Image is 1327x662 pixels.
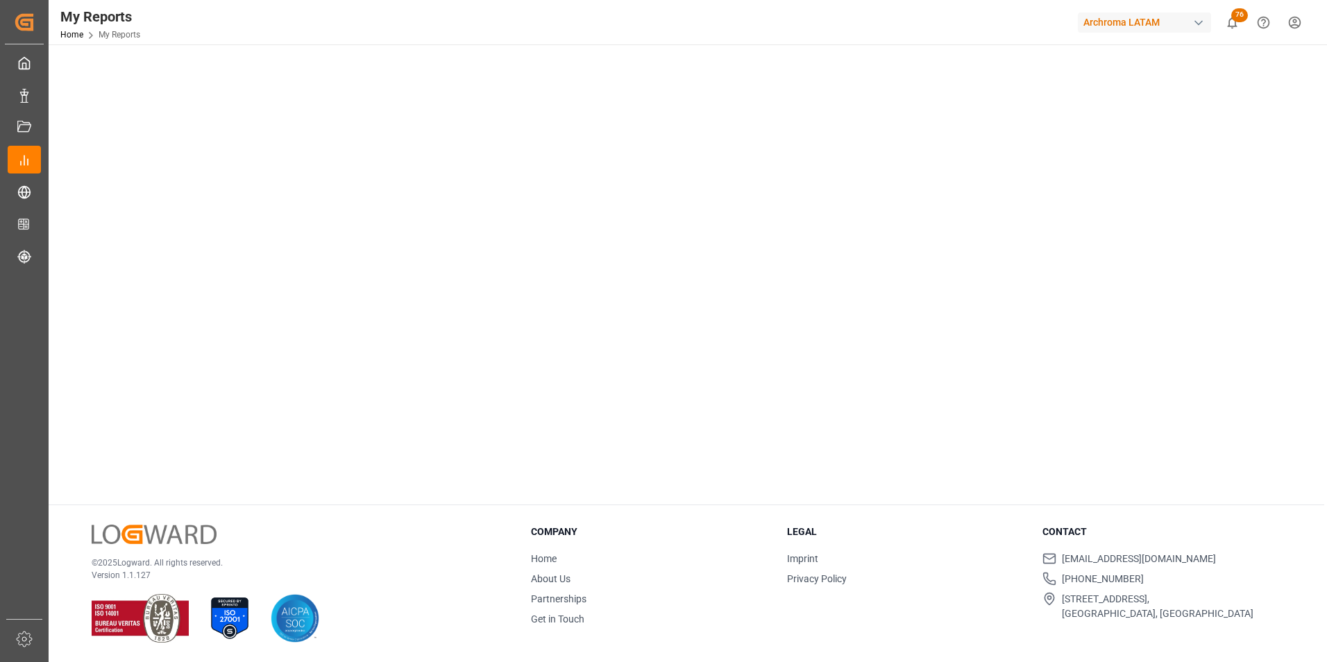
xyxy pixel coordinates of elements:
a: Get in Touch [531,613,584,625]
img: ISO 9001 & ISO 14001 Certification [92,594,189,643]
div: My Reports [60,6,140,27]
a: Partnerships [531,593,586,604]
h3: Company [531,525,770,539]
span: [PHONE_NUMBER] [1062,572,1144,586]
a: Home [60,30,83,40]
span: [STREET_ADDRESS], [GEOGRAPHIC_DATA], [GEOGRAPHIC_DATA] [1062,592,1253,621]
img: AICPA SOC [271,594,319,643]
a: About Us [531,573,570,584]
button: Help Center [1248,7,1279,38]
a: Home [531,553,557,564]
h3: Legal [787,525,1026,539]
span: 76 [1231,8,1248,22]
button: show 76 new notifications [1217,7,1248,38]
img: ISO 27001 Certification [205,594,254,643]
p: © 2025 Logward. All rights reserved. [92,557,496,569]
a: Privacy Policy [787,573,847,584]
span: [EMAIL_ADDRESS][DOMAIN_NAME] [1062,552,1216,566]
div: Archroma LATAM [1078,12,1211,33]
h3: Contact [1042,525,1281,539]
p: Version 1.1.127 [92,569,496,582]
button: Archroma LATAM [1078,9,1217,35]
a: Imprint [787,553,818,564]
img: Logward Logo [92,525,217,545]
